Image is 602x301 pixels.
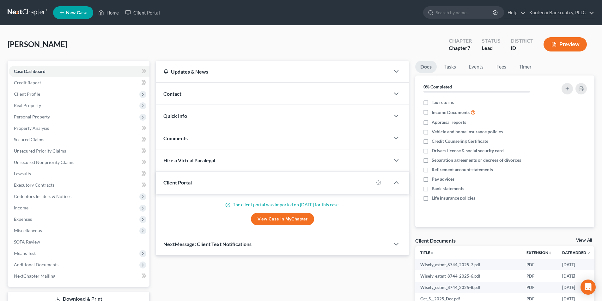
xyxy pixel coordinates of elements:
span: [PERSON_NAME] [8,39,67,49]
span: Comments [163,135,188,141]
span: Lawsuits [14,171,31,176]
i: unfold_more [430,251,434,255]
span: Case Dashboard [14,69,46,74]
span: Client Profile [14,91,40,97]
a: Case Dashboard [9,66,149,77]
input: Search by name... [436,7,494,18]
span: Income [14,205,28,210]
button: Preview [544,37,587,51]
span: Real Property [14,103,41,108]
a: Home [95,7,122,18]
span: Client Portal [163,179,192,185]
a: View All [576,238,592,243]
div: Status [482,37,501,45]
span: Bank statements [432,185,464,192]
a: Date Added expand_more [562,250,591,255]
div: Client Documents [415,237,456,244]
div: ID [511,45,533,52]
span: Credit Report [14,80,41,85]
span: NextMessage: Client Text Notifications [163,241,252,247]
span: Means Test [14,250,36,256]
a: Help [504,7,526,18]
td: Wisely_estmt_8744_2025-8.pdf [415,282,521,293]
span: Contact [163,91,181,97]
span: Additional Documents [14,262,58,267]
a: Unsecured Nonpriority Claims [9,157,149,168]
td: Wisely_estmt_8744_2025-6.pdf [415,270,521,282]
span: Executory Contracts [14,182,54,188]
a: Extensionunfold_more [526,250,552,255]
td: PDF [521,270,557,282]
span: Unsecured Nonpriority Claims [14,160,74,165]
strong: 0% Completed [423,84,452,89]
td: [DATE] [557,282,596,293]
i: expand_more [587,251,591,255]
span: Miscellaneous [14,228,42,233]
span: Expenses [14,216,32,222]
div: Updates & News [163,68,382,75]
a: Tasks [439,61,461,73]
a: Docs [415,61,437,73]
p: The client portal was imported on [DATE] for this case. [163,202,401,208]
a: Property Analysis [9,123,149,134]
span: Unsecured Priority Claims [14,148,66,154]
span: Life insurance policies [432,195,475,201]
span: Appraisal reports [432,119,466,125]
span: Income Documents [432,109,470,116]
td: PDF [521,259,557,270]
a: Fees [491,61,511,73]
span: Tax returns [432,99,454,105]
span: SOFA Review [14,239,40,244]
a: SOFA Review [9,236,149,248]
a: Timer [514,61,537,73]
a: Secured Claims [9,134,149,145]
span: NextChapter Mailing [14,273,55,279]
td: [DATE] [557,270,596,282]
a: Kootenai Bankruptcy, PLLC [526,7,594,18]
div: District [511,37,533,45]
span: Separation agreements or decrees of divorces [432,157,521,163]
a: NextChapter Mailing [9,270,149,282]
span: Drivers license & social security card [432,147,504,154]
div: Open Intercom Messenger [581,280,596,295]
span: Credit Counseling Certificate [432,138,488,144]
a: View Case in MyChapter [251,213,314,226]
i: unfold_more [548,251,552,255]
span: New Case [66,10,87,15]
span: Vehicle and home insurance policies [432,129,503,135]
a: Titleunfold_more [420,250,434,255]
span: Property Analysis [14,125,49,131]
a: Unsecured Priority Claims [9,145,149,157]
a: Client Portal [122,7,163,18]
span: Personal Property [14,114,50,119]
span: 7 [467,45,470,51]
a: Events [464,61,489,73]
a: Credit Report [9,77,149,88]
span: Hire a Virtual Paralegal [163,157,215,163]
span: Pay advices [432,176,454,182]
span: Quick Info [163,113,187,119]
span: Secured Claims [14,137,44,142]
a: Executory Contracts [9,179,149,191]
td: PDF [521,282,557,293]
td: [DATE] [557,259,596,270]
div: Lead [482,45,501,52]
span: Retirement account statements [432,166,493,173]
div: Chapter [449,45,472,52]
span: Codebtors Insiders & Notices [14,194,71,199]
a: Lawsuits [9,168,149,179]
td: Wisely_estmt_8744_2025-7.pdf [415,259,521,270]
div: Chapter [449,37,472,45]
